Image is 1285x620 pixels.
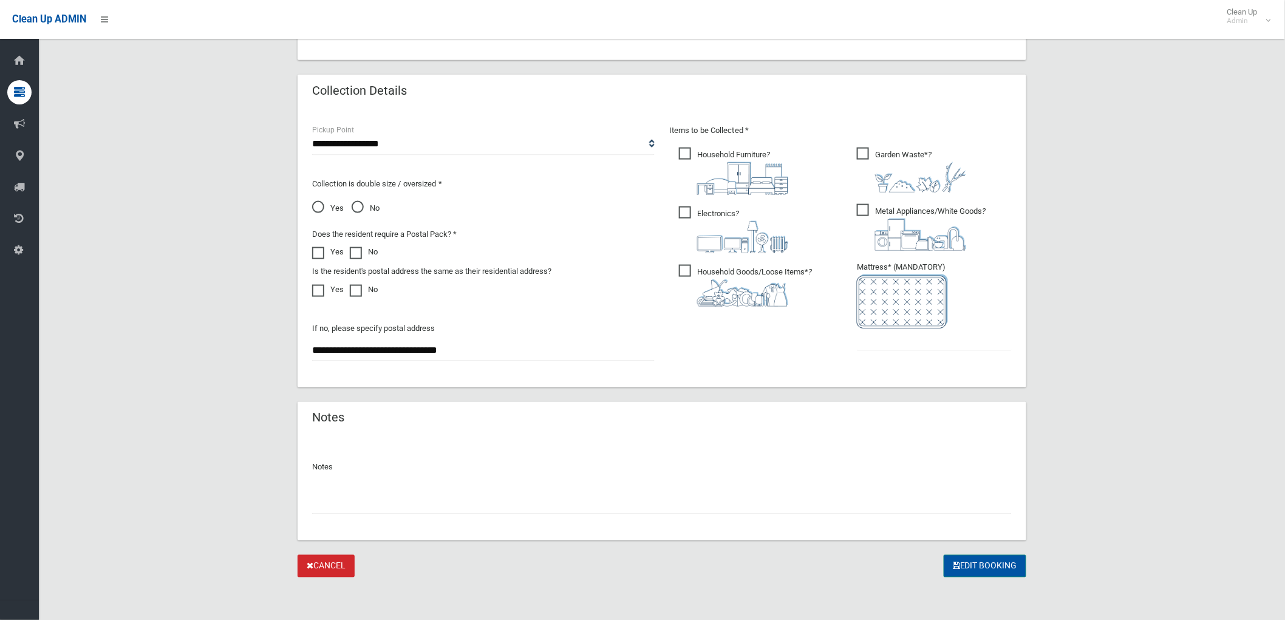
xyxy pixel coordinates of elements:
span: Garden Waste* [857,148,966,192]
label: Yes [312,245,344,259]
i: ? [875,150,966,192]
label: If no, please specify postal address [312,321,435,336]
i: ? [697,267,812,307]
span: Electronics [679,206,788,253]
span: Household Furniture [679,148,788,195]
span: No [352,201,380,216]
a: Cancel [298,555,355,577]
img: e7408bece873d2c1783593a074e5cb2f.png [857,274,948,329]
i: ? [697,150,788,195]
label: Does the resident require a Postal Pack? * [312,227,457,242]
header: Collection Details [298,79,421,103]
img: 394712a680b73dbc3d2a6a3a7ffe5a07.png [697,221,788,253]
i: ? [697,209,788,253]
label: No [350,245,378,259]
span: Household Goods/Loose Items* [679,265,812,307]
p: Items to be Collected * [669,123,1012,138]
img: b13cc3517677393f34c0a387616ef184.png [697,279,788,307]
img: 4fd8a5c772b2c999c83690221e5242e0.png [875,162,966,192]
header: Notes [298,406,359,430]
small: Admin [1227,16,1258,26]
span: Mattress* (MANDATORY) [857,262,1012,329]
label: Yes [312,282,344,297]
span: Metal Appliances/White Goods [857,204,986,251]
label: No [350,282,378,297]
img: 36c1b0289cb1767239cdd3de9e694f19.png [875,219,966,251]
i: ? [875,206,986,251]
span: Yes [312,201,344,216]
p: Notes [312,460,1012,475]
button: Edit Booking [944,555,1026,577]
span: Clean Up [1221,7,1270,26]
label: Is the resident's postal address the same as their residential address? [312,264,551,279]
span: Clean Up ADMIN [12,13,86,25]
img: aa9efdbe659d29b613fca23ba79d85cb.png [697,162,788,195]
p: Collection is double size / oversized * [312,177,655,191]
